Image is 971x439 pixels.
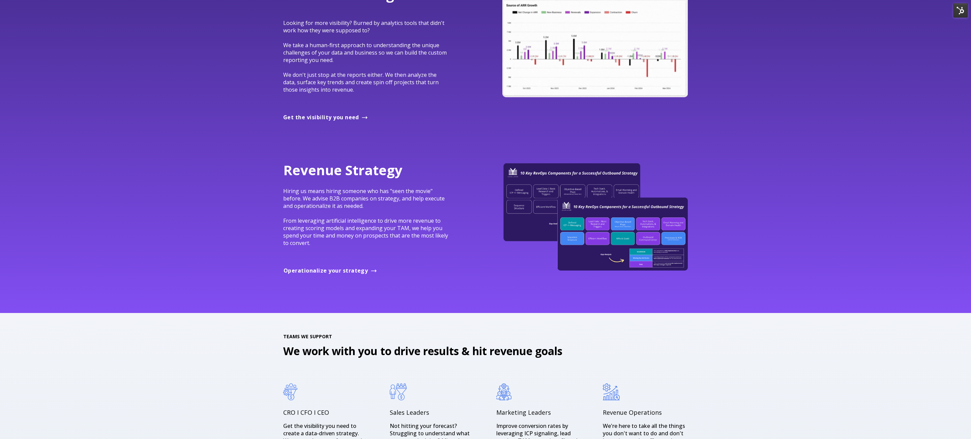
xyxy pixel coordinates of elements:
h4: Revenue Operations [603,408,688,417]
a: Operationalize your strategy [283,268,378,275]
span: Looking for more visibility? Burned by analytics tools that didn't work how they were supposed to... [283,19,447,93]
img: 10 Key RevOps Components for Outbound Success [502,161,688,271]
span: Get the visibility you need [283,114,359,121]
h4: Marketing Leaders [496,408,581,417]
img: HubSpot Tools Menu Toggle [953,3,968,18]
h4: Sales Leaders [390,408,475,417]
img: revenue-operations [603,383,620,400]
span: TEAMS WE SUPPORT [283,333,688,340]
span: Revenue Strategy [283,161,403,179]
img: cro [283,383,297,400]
h4: CRO I CFO I CEO [283,408,368,417]
img: marketing leaders [496,383,511,400]
img: sales-leaders [390,383,407,400]
h2: We work with you to drive results & hit revenue goals [283,344,688,359]
span: Operationalize your strategy [284,267,368,274]
a: Get the visibility you need [283,115,368,121]
span: Hiring us means hiring someone who has "seen the movie" before. We advise B2B companies on strate... [283,187,448,247]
